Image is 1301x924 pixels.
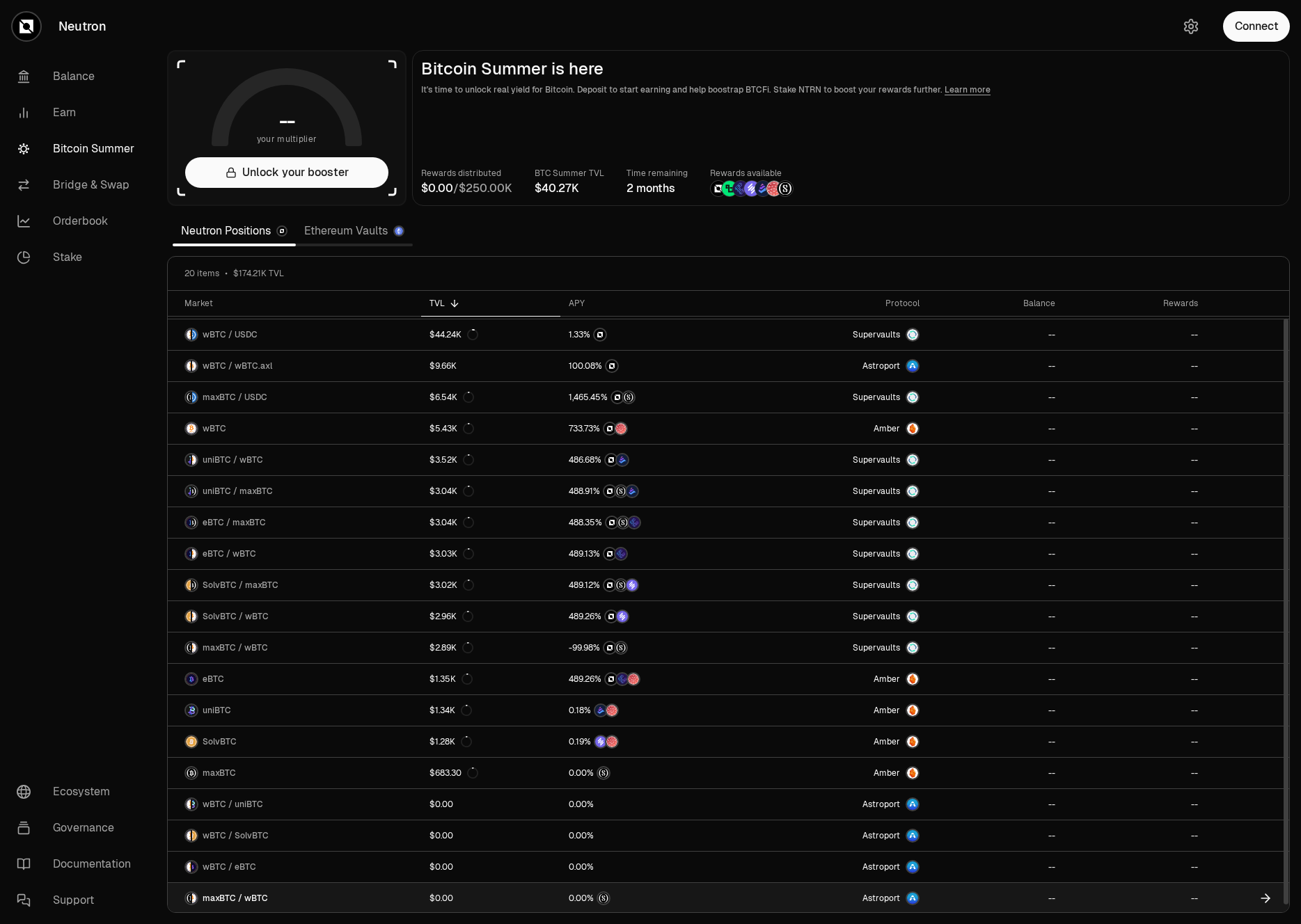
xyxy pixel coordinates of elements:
[907,486,918,497] img: Supervaults
[192,329,197,340] img: USDC Logo
[421,632,560,663] a: $2.89K
[6,846,150,882] a: Documentation
[853,642,900,653] span: Supervaults
[203,799,263,810] span: wBTC / uniBTC
[560,758,750,788] a: Structured Points
[421,570,560,600] a: $3.02K
[186,830,191,841] img: wBTC Logo
[429,861,453,873] div: $0.00
[6,203,150,239] a: Orderbook
[186,360,191,372] img: wBTC Logo
[421,695,560,726] a: $1.34K
[569,641,741,655] button: NTRNStructured Points
[203,736,237,747] span: SolvBTC
[278,227,286,235] img: Neutron Logo
[907,580,918,591] img: Supervaults
[560,351,750,381] a: NTRN
[710,166,794,180] p: Rewards available
[429,642,473,653] div: $2.89K
[907,642,918,653] img: Supervaults
[192,830,197,841] img: SolvBTC Logo
[907,548,918,559] img: Supervaults
[168,664,421,694] a: eBTC LogoeBTC
[429,674,473,685] div: $1.35K
[928,789,1064,820] a: --
[711,181,726,196] img: NTRN
[928,445,1064,475] a: --
[617,611,628,622] img: Solv Points
[192,861,197,873] img: eBTC Logo
[907,392,918,403] img: Supervaults
[853,517,900,528] span: Supervaults
[168,789,421,820] a: wBTC LogouniBTC LogowBTC / uniBTC
[6,882,150,918] a: Support
[750,789,927,820] a: Astroport
[421,883,560,914] a: $0.00
[186,580,191,591] img: SolvBTC Logo
[604,642,615,653] img: NTRN
[203,548,256,559] span: eBTC / wBTC
[750,883,927,914] a: Astroport
[560,382,750,413] a: NTRNStructured Points
[560,539,750,569] a: NTRNEtherFi Points
[168,413,421,444] a: wBTC LogowBTC
[733,181,748,196] img: EtherFi Points
[595,736,606,747] img: Solv Points
[928,382,1064,413] a: --
[421,83,1281,97] p: It's time to unlock real yield for Bitcoin. Deposit to start earning and help boostrap BTCFi. Sta...
[168,539,421,569] a: eBTC LogowBTC LogoeBTC / wBTC
[569,328,741,342] button: NTRN
[535,166,604,180] p: BTC Summer TVL
[569,453,741,467] button: NTRNBedrock Diamonds
[874,423,900,434] span: Amber
[560,413,750,444] a: NTRNMars Fragments
[1064,789,1206,820] a: --
[6,131,150,167] a: Bitcoin Summer
[192,392,197,403] img: USDC Logo
[928,476,1064,507] a: --
[606,674,617,685] img: NTRN
[606,705,617,716] img: Mars Fragments
[606,360,617,372] img: NTRN
[168,632,421,663] a: maxBTC LogowBTC LogomaxBTC / wBTC
[569,422,741,436] button: NTRNMars Fragments
[429,893,453,904] div: $0.00
[192,580,197,591] img: maxBTC Logo
[750,507,927,538] a: SupervaultsSupervaults
[853,611,900,622] span: Supervaults
[1064,319,1206,350] a: --
[615,548,626,559] img: EtherFi Points
[606,736,617,747] img: Mars Fragments
[421,664,560,694] a: $1.35K
[186,454,191,465] img: uniBTC Logo
[1064,570,1206,600] a: --
[623,392,634,403] img: Structured Points
[853,486,900,497] span: Supervaults
[862,360,900,372] span: Astroport
[928,664,1064,694] a: --
[168,695,421,726] a: uniBTC LogouniBTC
[186,799,191,810] img: wBTC Logo
[750,726,927,757] a: AmberAmber
[1064,883,1206,914] a: --
[569,766,741,780] button: Structured Points
[421,382,560,413] a: $6.54K
[604,486,615,497] img: NTRN
[203,360,272,372] span: wBTC / wBTC.axl
[750,570,927,600] a: SupervaultsSupervaults
[1064,695,1206,726] a: --
[186,674,197,685] img: eBTC Logo
[862,893,900,904] span: Astroport
[186,705,197,716] img: uniBTC Logo
[604,548,615,559] img: NTRN
[168,758,421,788] a: maxBTC LogomaxBTC
[421,476,560,507] a: $3.04K
[853,580,900,591] span: Supervaults
[595,705,606,716] img: Bedrock Diamonds
[853,329,900,340] span: Supervaults
[560,726,750,757] a: Solv PointsMars Fragments
[560,476,750,507] a: NTRNStructured PointsBedrock Diamonds
[606,517,617,528] img: NTRN
[186,861,191,873] img: wBTC Logo
[853,454,900,465] span: Supervaults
